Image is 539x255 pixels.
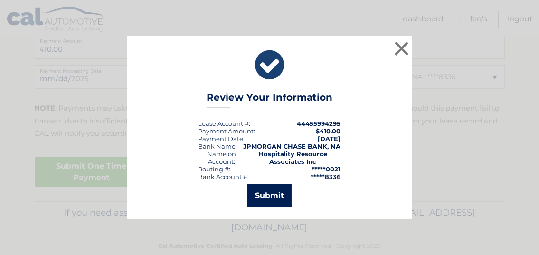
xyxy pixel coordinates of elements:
[199,135,244,142] span: Payment Date
[199,165,231,173] div: Routing #:
[199,120,251,127] div: Lease Account #:
[199,135,245,142] div: :
[318,135,341,142] span: [DATE]
[297,120,341,127] strong: 44455994295
[199,150,245,165] div: Name on Account:
[244,142,341,150] strong: JPMORGAN CHASE BANK, NA
[392,39,411,58] button: ×
[316,127,341,135] span: $410.00
[247,184,292,207] button: Submit
[207,92,332,108] h3: Review Your Information
[199,127,255,135] div: Payment Amount:
[258,150,327,165] strong: Hospitality Resource Associates Inc
[199,173,249,180] div: Bank Account #:
[199,142,237,150] div: Bank Name:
